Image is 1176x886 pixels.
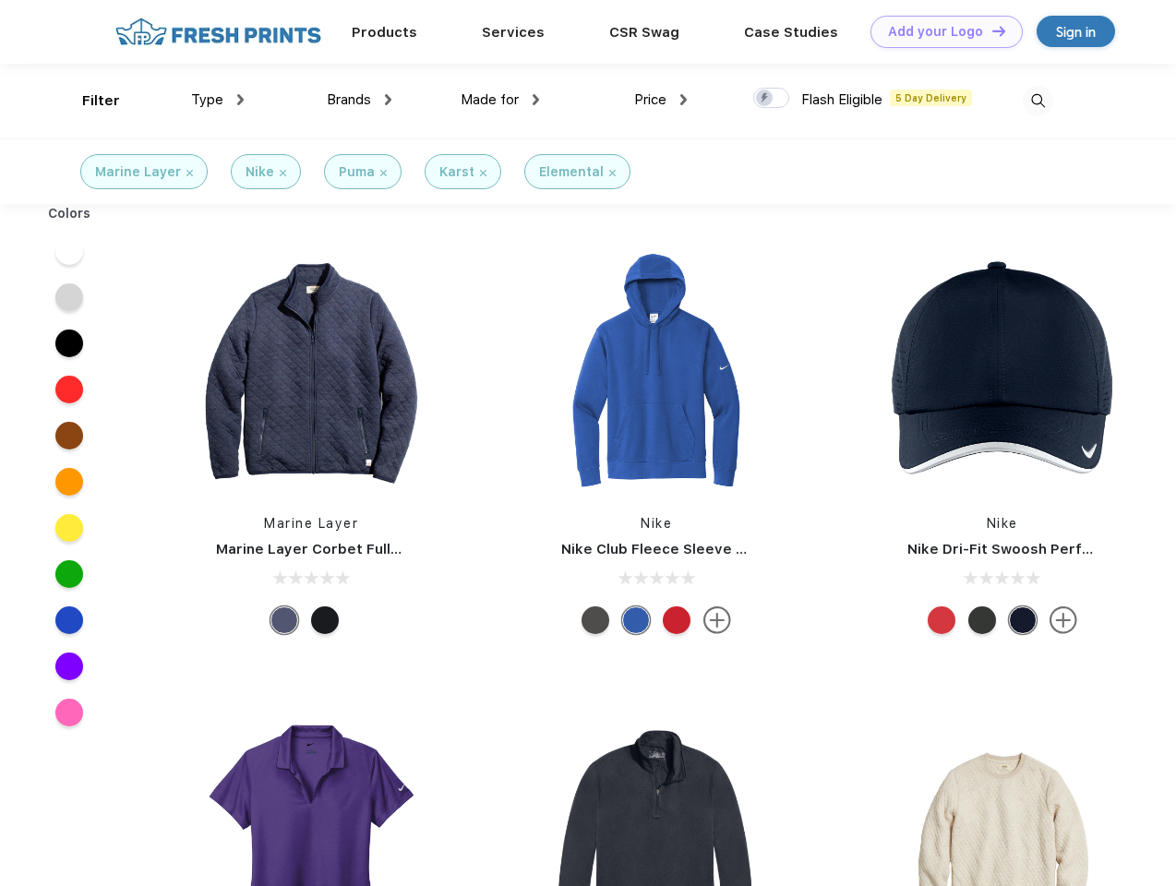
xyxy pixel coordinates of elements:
div: Filter [82,90,120,112]
span: Flash Eligible [801,91,882,108]
a: Nike [987,516,1018,531]
div: Add your Logo [888,24,983,40]
a: Nike [641,516,672,531]
img: func=resize&h=266 [880,250,1125,496]
div: Nike [246,162,274,182]
div: Sign in [1056,21,1096,42]
img: dropdown.png [680,94,687,105]
div: Black [311,606,339,634]
span: Type [191,91,223,108]
img: func=resize&h=266 [188,250,434,496]
div: Anthracite [582,606,609,634]
a: CSR Swag [609,24,679,41]
div: University Red [663,606,690,634]
img: filter_cancel.svg [186,170,193,176]
div: Karst [439,162,474,182]
span: 5 Day Delivery [890,90,972,106]
div: Game Royal [622,606,650,634]
a: Marine Layer Corbet Full-Zip Jacket [216,541,472,557]
div: Colors [34,204,105,223]
a: Nike Club Fleece Sleeve Swoosh Pullover Hoodie [561,541,907,557]
span: Brands [327,91,371,108]
a: Nike Dri-Fit Swoosh Perforated Cap [907,541,1162,557]
img: more.svg [1050,606,1077,634]
a: Products [352,24,417,41]
img: dropdown.png [237,94,244,105]
img: dropdown.png [533,94,539,105]
img: func=resize&h=266 [534,250,779,496]
span: Price [634,91,666,108]
span: Made for [461,91,519,108]
img: filter_cancel.svg [280,170,286,176]
img: DT [992,26,1005,36]
div: Anthracite [968,606,996,634]
img: filter_cancel.svg [480,170,486,176]
div: Marine Layer [95,162,181,182]
img: dropdown.png [385,94,391,105]
img: more.svg [703,606,731,634]
img: fo%20logo%202.webp [110,16,327,48]
img: desktop_search.svg [1023,86,1053,116]
div: University Red [928,606,955,634]
div: Navy [1009,606,1037,634]
img: filter_cancel.svg [609,170,616,176]
a: Sign in [1037,16,1115,47]
div: Elemental [539,162,604,182]
a: Services [482,24,545,41]
a: Marine Layer [264,516,358,531]
img: filter_cancel.svg [380,170,387,176]
div: Navy [270,606,298,634]
div: Puma [339,162,375,182]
